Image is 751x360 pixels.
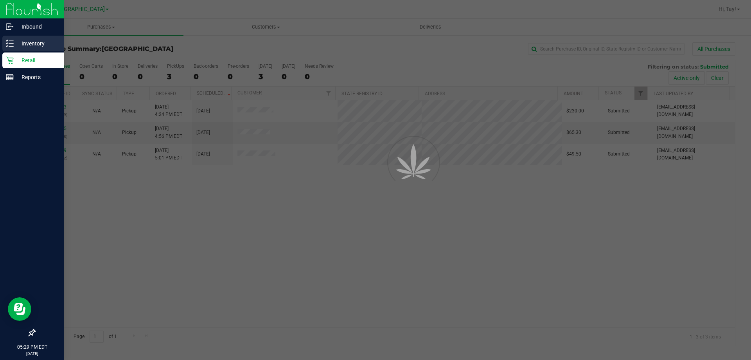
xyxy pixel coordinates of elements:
[4,344,61,351] p: 05:29 PM EDT
[6,23,14,31] inline-svg: Inbound
[6,56,14,64] inline-svg: Retail
[14,72,61,82] p: Reports
[6,73,14,81] inline-svg: Reports
[14,39,61,48] p: Inventory
[4,351,61,356] p: [DATE]
[6,40,14,47] inline-svg: Inventory
[8,297,31,321] iframe: Resource center
[14,22,61,31] p: Inbound
[14,56,61,65] p: Retail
